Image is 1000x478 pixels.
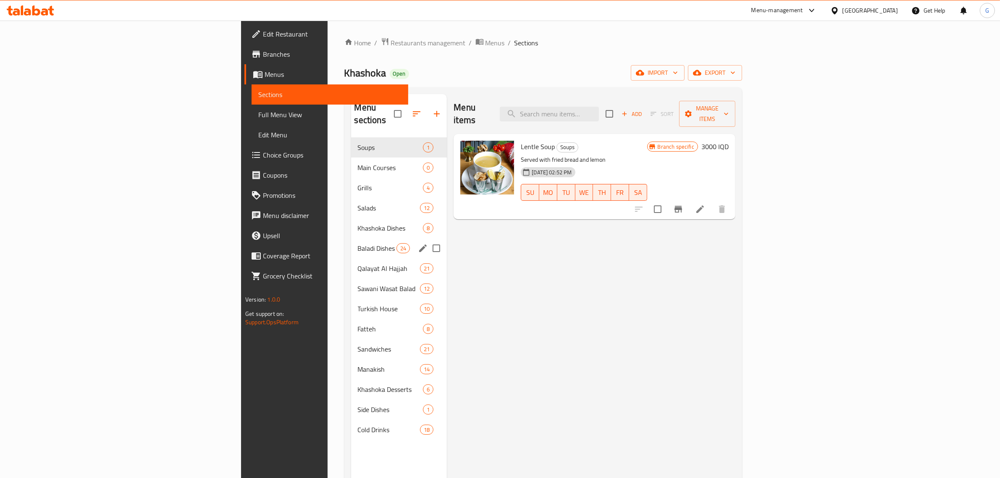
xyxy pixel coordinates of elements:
[423,325,433,333] span: 8
[351,420,447,440] div: Cold Drinks18
[701,141,729,152] h6: 3000 IQD
[423,384,433,394] div: items
[244,246,408,266] a: Coverage Report
[423,144,433,152] span: 1
[420,426,433,434] span: 18
[351,339,447,359] div: Sandwiches21
[751,5,803,16] div: Menu-management
[521,155,647,165] p: Served with fried bread and lemon
[420,345,433,353] span: 21
[611,184,629,201] button: FR
[244,145,408,165] a: Choice Groups
[358,384,423,394] span: Khashoka Desserts
[245,294,266,305] span: Version:
[420,284,433,294] div: items
[407,104,427,124] span: Sort sections
[397,244,409,252] span: 24
[427,104,447,124] button: Add section
[358,284,420,294] span: Sawani Wasat Balad
[654,143,698,151] span: Branch specific
[508,38,511,48] li: /
[420,204,433,212] span: 12
[245,308,284,319] span: Get support on:
[420,365,433,373] span: 14
[618,108,645,121] span: Add item
[423,404,433,415] div: items
[620,109,643,119] span: Add
[420,425,433,435] div: items
[423,142,433,152] div: items
[486,38,505,48] span: Menus
[263,210,402,221] span: Menu disclaimer
[244,266,408,286] a: Grocery Checklist
[263,49,402,59] span: Branches
[557,142,578,152] span: Soups
[244,226,408,246] a: Upsell
[396,243,410,253] div: items
[358,425,420,435] span: Cold Drinks
[391,38,466,48] span: Restaurants management
[420,304,433,314] div: items
[420,305,433,313] span: 10
[423,324,433,334] div: items
[358,324,423,334] span: Fatteh
[358,263,420,273] div: Qalayat Al Hajjah
[267,294,280,305] span: 1.0.0
[351,319,447,339] div: Fatteh8
[263,150,402,160] span: Choice Groups
[423,224,433,232] span: 8
[351,158,447,178] div: Main Courses0
[358,404,423,415] span: Side Dishes
[358,183,423,193] span: Grills
[244,165,408,185] a: Coupons
[358,163,423,173] div: Main Courses
[252,125,408,145] a: Edit Menu
[244,185,408,205] a: Promotions
[614,186,626,199] span: FR
[423,406,433,414] span: 1
[423,223,433,233] div: items
[351,137,447,158] div: Soups1
[358,223,423,233] div: Khashoka Dishes
[252,84,408,105] a: Sections
[263,170,402,180] span: Coupons
[389,105,407,123] span: Select all sections
[695,68,735,78] span: export
[358,344,420,354] span: Sandwiches
[420,344,433,354] div: items
[601,105,618,123] span: Select section
[618,108,645,121] button: Add
[265,69,402,79] span: Menus
[263,29,402,39] span: Edit Restaurant
[263,190,402,200] span: Promotions
[358,304,420,314] span: Turkish House
[351,359,447,379] div: Manakish14
[843,6,898,15] div: [GEOGRAPHIC_DATA]
[423,183,433,193] div: items
[417,242,429,255] button: edit
[514,38,538,48] span: Sections
[596,186,608,199] span: TH
[351,178,447,198] div: Grills4
[521,140,555,153] span: Lentle Soup
[423,163,433,173] div: items
[629,184,647,201] button: SA
[244,24,408,44] a: Edit Restaurant
[358,142,423,152] span: Soups
[351,238,447,258] div: Baladi Dishes24edit
[423,386,433,394] span: 6
[528,168,575,176] span: [DATE] 02:52 PM
[420,265,433,273] span: 21
[649,200,667,218] span: Select to update
[258,89,402,100] span: Sections
[351,299,447,319] div: Turkish House10
[695,204,705,214] a: Edit menu item
[668,199,688,219] button: Branch-specific-item
[244,64,408,84] a: Menus
[688,65,742,81] button: export
[561,186,572,199] span: TU
[344,37,742,48] nav: breadcrumb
